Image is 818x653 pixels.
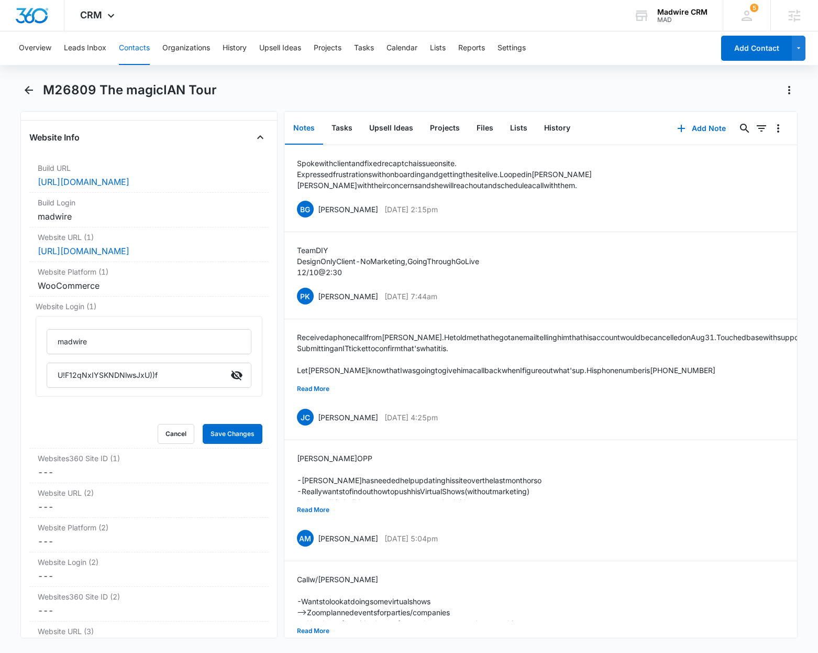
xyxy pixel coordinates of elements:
[43,82,217,98] h1: M26809 The magicIAN Tour
[64,31,106,65] button: Leads Inbox
[297,288,314,304] span: PK
[36,301,262,312] label: Website Login (1)
[297,475,578,486] p: -[PERSON_NAME] has needed help updating his site over the last month or so
[29,193,269,227] div: Build Loginmadwire
[29,483,269,518] div: Website URL (2)---
[29,158,269,193] div: Build URL[URL][DOMAIN_NAME]
[318,412,378,423] p: [PERSON_NAME]
[770,120,787,137] button: Overflow Menu
[47,363,251,388] input: Password
[38,177,129,187] a: [URL][DOMAIN_NAME]
[38,453,260,464] label: Websites360 Site ID (1)
[29,587,269,622] div: Websites360 Site ID (2)---
[736,120,753,137] button: Search...
[297,158,784,169] p: Spoke with client and fixed recaptcha issue on site.
[38,500,260,513] dd: ---
[297,453,578,464] p: [PERSON_NAME] OPP
[38,210,260,223] div: madwire
[38,466,260,478] dd: ---
[502,112,536,145] button: Lists
[386,31,417,65] button: Calendar
[47,329,251,354] input: Username
[29,131,80,144] h4: Website Info
[753,120,770,137] button: Filters
[20,82,37,99] button: Back
[750,4,758,12] span: 5
[29,262,269,297] div: Website Platform (1)WooCommerce
[354,31,374,65] button: Tasks
[80,9,102,20] span: CRM
[297,621,329,641] button: Read More
[38,570,260,582] div: ---
[318,291,378,302] p: [PERSON_NAME]
[38,279,260,292] div: WooCommerce
[297,530,314,547] span: AM
[158,424,194,444] button: Cancel
[29,518,269,552] div: Website Platform (2)---
[750,4,758,12] div: notifications count
[384,204,438,215] p: [DATE] 2:15pm
[536,112,579,145] button: History
[38,246,129,256] a: [URL][DOMAIN_NAME]
[657,8,708,16] div: account name
[29,227,269,262] div: Website URL (1)[URL][DOMAIN_NAME]
[297,256,479,267] p: Design Only Client - No Marketing, Going Through GoLive
[468,112,502,145] button: Files
[667,116,736,141] button: Add Note
[384,412,438,423] p: [DATE] 4:25pm
[297,379,329,399] button: Read More
[29,449,269,483] div: Websites360 Site ID (1)---
[38,266,260,277] label: Website Platform (1)
[252,129,269,146] button: Close
[318,204,378,215] p: [PERSON_NAME]
[422,112,468,145] button: Projects
[657,16,708,24] div: account id
[162,31,210,65] button: Organizations
[384,291,437,302] p: [DATE] 7:44am
[19,31,51,65] button: Overview
[781,82,798,99] button: Actions
[38,557,260,568] label: Website Login (2)
[38,535,260,548] dd: ---
[430,31,446,65] button: Lists
[297,486,578,497] p: -Really wants to find out how to push his Virtual Shows (without marketing)
[297,201,314,217] span: BG
[314,31,341,65] button: Projects
[119,31,150,65] button: Contacts
[458,31,485,65] button: Reports
[297,497,578,508] p: --> Helped him build out new page content, embed videos, etc.
[38,232,260,243] label: Website URL (1)
[38,626,260,637] label: Website URL (3)
[297,267,479,278] p: 12/10 @2:30
[297,500,329,520] button: Read More
[323,112,361,145] button: Tasks
[38,604,260,617] dd: ---
[38,162,260,173] label: Build URL
[318,533,378,544] p: [PERSON_NAME]
[721,36,792,61] button: Add Contact
[38,591,260,602] label: Websites360 Site ID (2)
[297,618,681,629] p: --> Has done a few with other performers but wants to set them up on his own
[297,574,681,585] p: Call w/ [PERSON_NAME]
[228,367,245,384] button: Hide
[38,522,260,533] label: Website Platform (2)
[297,409,314,426] span: JC
[38,487,260,498] label: Website URL (2)
[297,169,784,191] p: Expressed frustrations with onboarding and getting the site live. Looped in [PERSON_NAME] [PERSON...
[384,533,438,544] p: [DATE] 5:04pm
[297,245,479,256] p: Team DIY
[361,112,422,145] button: Upsell Ideas
[297,596,681,607] p: -Wants to look at doing some virtual shows
[285,112,323,145] button: Notes
[297,607,681,618] p: --> Zoom planned events for parties/companies
[203,424,262,444] button: Save Changes
[29,552,269,587] div: Website Login (2)---
[498,31,526,65] button: Settings
[223,31,247,65] button: History
[259,31,301,65] button: Upsell Ideas
[38,197,260,208] label: Build Login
